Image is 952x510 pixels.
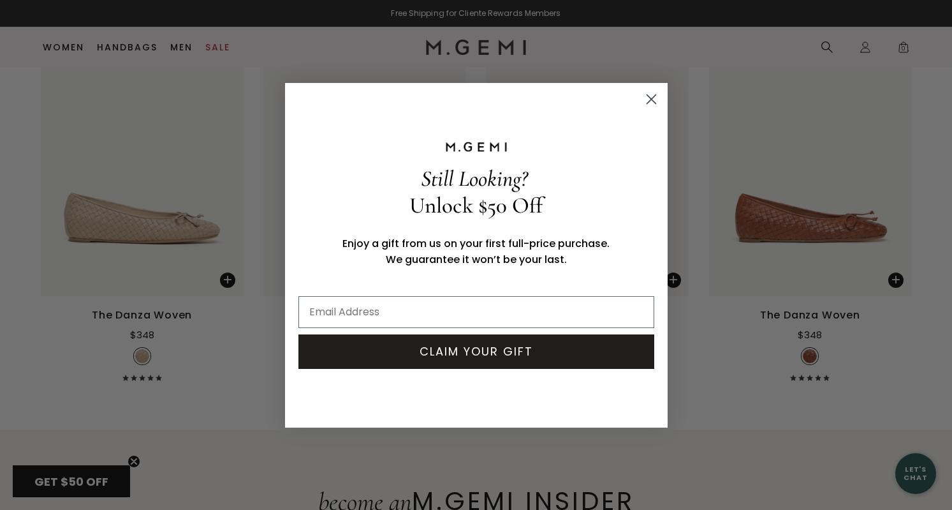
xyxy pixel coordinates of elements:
[640,88,663,110] button: Close dialog
[298,296,654,328] input: Email Address
[421,165,527,192] span: Still Looking?
[342,236,610,267] span: Enjoy a gift from us on your first full-price purchase. We guarantee it won’t be your last.
[409,192,543,219] span: Unlock $50 Off
[298,334,654,369] button: CLAIM YOUR GIFT
[444,141,508,153] img: M.GEMI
